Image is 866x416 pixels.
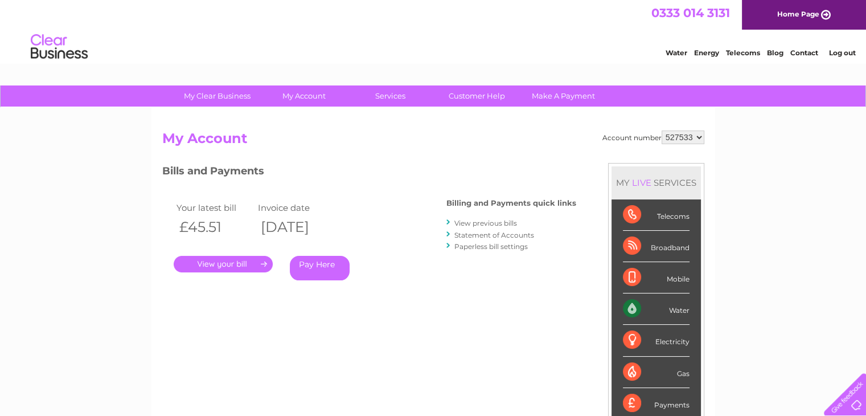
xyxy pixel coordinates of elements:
[726,48,760,57] a: Telecoms
[454,219,517,227] a: View previous bills
[623,231,689,262] div: Broadband
[630,177,654,188] div: LIVE
[30,30,88,64] img: logo.png
[174,215,256,239] th: £45.51
[255,215,337,239] th: [DATE]
[162,130,704,152] h2: My Account
[170,85,264,107] a: My Clear Business
[623,325,689,356] div: Electricity
[611,166,701,199] div: MY SERVICES
[454,231,534,239] a: Statement of Accounts
[623,262,689,293] div: Mobile
[651,6,730,20] a: 0333 014 3131
[828,48,855,57] a: Log out
[694,48,719,57] a: Energy
[257,85,351,107] a: My Account
[255,200,337,215] td: Invoice date
[623,199,689,231] div: Telecoms
[602,130,704,144] div: Account number
[174,200,256,215] td: Your latest bill
[165,6,703,55] div: Clear Business is a trading name of Verastar Limited (registered in [GEOGRAPHIC_DATA] No. 3667643...
[174,256,273,272] a: .
[790,48,818,57] a: Contact
[446,199,576,207] h4: Billing and Payments quick links
[162,163,576,183] h3: Bills and Payments
[623,357,689,388] div: Gas
[430,85,524,107] a: Customer Help
[343,85,437,107] a: Services
[516,85,610,107] a: Make A Payment
[623,293,689,325] div: Water
[666,48,687,57] a: Water
[290,256,350,280] a: Pay Here
[454,242,528,251] a: Paperless bill settings
[767,48,783,57] a: Blog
